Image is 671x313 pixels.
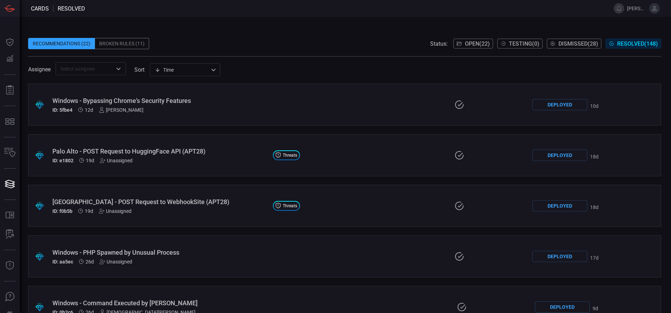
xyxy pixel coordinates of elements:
button: Open(22) [453,39,493,48]
h5: ID: f0b5b [52,208,72,214]
span: Jul 27, 2025 1:13 PM [85,208,93,214]
div: Unassigned [99,208,132,214]
span: Status: [430,40,448,47]
div: Unassigned [100,259,132,265]
h5: ID: aa5ec [52,259,73,265]
span: Jul 30, 2025 1:46 AM [590,255,599,261]
button: Testing(0) [497,39,543,48]
button: Rule Catalog [1,207,18,224]
button: Ask Us A Question [1,288,18,305]
div: Broken Rules (11) [95,38,149,49]
button: Dismissed(28) [547,39,601,48]
div: Deployed [532,200,587,211]
span: Threats [283,153,297,157]
button: Dashboard [1,34,18,51]
span: Jul 29, 2025 2:02 AM [590,204,599,210]
button: Resolved(148) [606,39,661,48]
span: resolved [58,5,85,12]
span: Assignee [28,66,51,73]
label: sort [134,66,145,73]
span: Cards [31,5,49,12]
div: Deployed [532,150,587,161]
div: Deployed [532,99,587,110]
span: Open ( 22 ) [465,40,490,47]
button: Inventory [1,144,18,161]
span: Jul 29, 2025 1:43 AM [590,154,599,159]
div: Deployed [535,301,590,313]
span: Testing ( 0 ) [509,40,539,47]
div: [PERSON_NAME] [99,107,143,113]
div: Unassigned [100,158,133,163]
div: Windows - Bypassing Chrome's Security Features [52,97,267,104]
span: Threats [283,204,297,208]
span: Aug 03, 2025 11:41 AM [85,107,93,113]
button: Open [114,64,123,74]
span: Jul 27, 2025 1:13 PM [86,158,94,163]
span: Aug 06, 2025 12:33 PM [593,306,598,311]
h5: ID: 5fbe4 [52,107,72,113]
span: [PERSON_NAME].[PERSON_NAME] [627,6,646,11]
div: Windows - PHP Spawned by Unusual Process [52,249,267,256]
button: ALERT ANALYSIS [1,226,18,243]
h5: ID: e1802 [52,158,74,163]
button: Detections [1,51,18,67]
span: Dismissed ( 28 ) [558,40,598,47]
span: Aug 05, 2025 8:09 PM [590,103,599,109]
div: Palo Alto - POST Request to HuggingFace API (APT28) [52,148,267,155]
input: Select assignee [58,64,112,73]
button: MITRE - Detection Posture [1,113,18,130]
div: Deployed [532,251,587,262]
div: Windows - Command Executed by Atera [52,299,269,307]
button: Threat Intelligence [1,257,18,274]
button: Reports [1,82,18,99]
button: Cards [1,176,18,193]
div: Time [155,66,209,73]
div: Palo Alto - POST Request to WebhookSite (APT28) [52,198,267,206]
div: Recommendations (22) [28,38,95,49]
span: Jul 20, 2025 9:25 AM [85,259,94,265]
span: Resolved ( 148 ) [617,40,658,47]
